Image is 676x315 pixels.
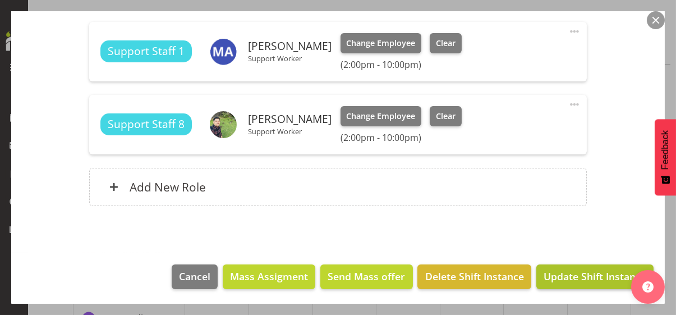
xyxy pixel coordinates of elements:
button: Feedback - Show survey [655,119,676,195]
img: prinson-meladathf29f08f66eac9450abac0e4f191b3143.png [210,111,237,138]
span: Send Mass offer [328,269,405,284]
img: help-xxl-2.png [642,281,654,293]
span: Clear [436,110,456,122]
button: Clear [430,106,462,126]
h6: Add New Role [130,180,206,194]
span: Clear [436,37,456,49]
h6: (2:00pm - 10:00pm) [341,132,462,143]
button: Change Employee [341,106,422,126]
button: Delete Shift Instance [417,264,531,289]
span: Feedback [660,130,670,170]
span: Mass Assigment [230,269,308,284]
button: Clear [430,33,462,53]
span: Cancel [179,269,210,284]
p: Support Worker [248,54,332,63]
h6: (2:00pm - 10:00pm) [341,59,462,70]
button: Update Shift Instance [536,264,654,289]
button: Change Employee [341,33,422,53]
button: Send Mass offer [320,264,412,289]
span: Support Staff 8 [108,116,185,133]
h6: [PERSON_NAME] [248,113,332,125]
span: Change Employee [346,110,415,122]
h6: [PERSON_NAME] [248,40,332,52]
span: Update Shift Instance [544,269,646,284]
button: Cancel [172,264,218,289]
p: Support Worker [248,127,332,136]
button: Mass Assigment [223,264,315,289]
span: Support Staff 1 [108,43,185,60]
span: Change Employee [346,37,415,49]
img: meri-amos8910.jpg [210,38,237,65]
span: Delete Shift Instance [425,269,524,284]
